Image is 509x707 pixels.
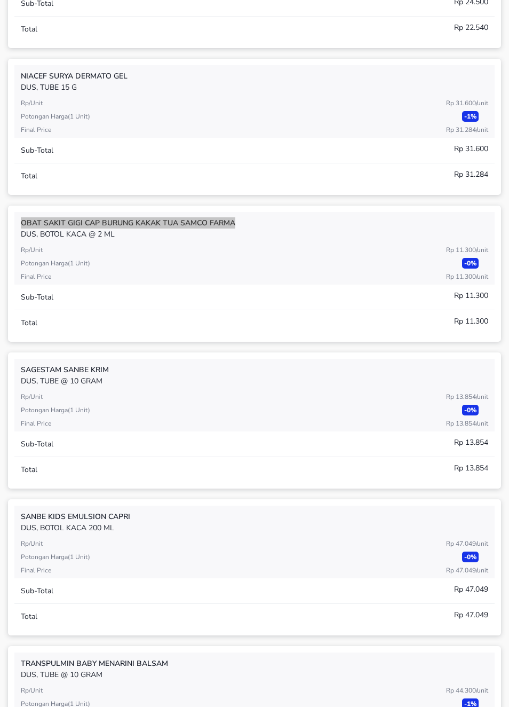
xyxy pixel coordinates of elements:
span: / Unit [476,99,488,107]
span: / Unit [476,566,488,575]
p: Rp 31.284 [446,125,488,135]
p: NIACEF Surya Dermato GEL [21,70,488,82]
p: Sub-Total [21,585,53,596]
p: Rp 11.300 [446,272,488,281]
p: Rp 31.600 [454,143,488,154]
p: - 0 % [462,258,479,269]
p: Rp 11.300 [454,290,488,301]
p: Potongan harga ( 1 Unit ) [21,405,90,415]
p: Rp 31.284 [454,169,488,180]
p: - 0 % [462,552,479,562]
p: Final Price [21,125,51,135]
p: Total [21,317,37,328]
p: Rp/Unit [21,245,43,255]
span: / Unit [476,246,488,254]
p: Rp 11.300 [446,245,488,255]
span: / Unit [476,272,488,281]
p: - 0 % [462,405,479,415]
p: Final Price [21,272,51,281]
p: Final Price [21,419,51,428]
span: / Unit [476,125,488,134]
p: Sub-Total [21,145,53,156]
span: / Unit [476,419,488,428]
span: / Unit [476,392,488,401]
p: DUS, TUBE @ 10 GRAM [21,669,488,680]
p: TRANSPULMIN BABY Menarini BALSAM [21,658,488,669]
p: Rp 44.300 [446,686,488,695]
p: Rp/Unit [21,98,43,108]
p: Rp 47.049 [454,584,488,595]
p: Potongan harga ( 1 Unit ) [21,112,90,121]
p: Sub-Total [21,438,53,450]
span: / Unit [476,686,488,695]
p: DUS, TUBE 15 g [21,82,488,93]
p: Rp 31.600 [446,98,488,108]
p: Rp 13.854 [454,462,488,474]
p: Total [21,170,37,182]
p: DUS, TUBE @ 10 GRAM [21,375,488,387]
p: Rp/Unit [21,392,43,402]
p: Rp 47.049 [446,539,488,548]
p: Rp 11.300 [454,316,488,327]
p: Rp 47.049 [454,609,488,620]
p: SAGESTAM Sanbe KRIM [21,364,488,375]
p: Potongan harga ( 1 Unit ) [21,552,90,562]
p: Rp 47.049 [446,565,488,575]
span: / Unit [476,539,488,548]
p: Sub-Total [21,292,53,303]
p: - 1 % [462,111,479,122]
p: Rp 22.540 [454,22,488,33]
p: SANBE KIDS EMULSION Capri [21,511,488,522]
p: Rp 13.854 [454,437,488,448]
p: DUS, BOTOL KACA @ 2 ML [21,229,488,240]
p: Rp/Unit [21,539,43,548]
p: DUS, BOTOL KACA 200 ML [21,522,488,533]
p: Rp/Unit [21,686,43,695]
p: Final Price [21,565,51,575]
p: Total [21,464,37,475]
p: Rp 13.854 [446,392,488,402]
p: Potongan harga ( 1 Unit ) [21,258,90,268]
p: Rp 13.854 [446,419,488,428]
p: Total [21,611,37,622]
p: OBAT SAKIT GIGI CAP BURUNG KAKAK TUA Samco Farma [21,217,488,229]
p: Total [21,23,37,35]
